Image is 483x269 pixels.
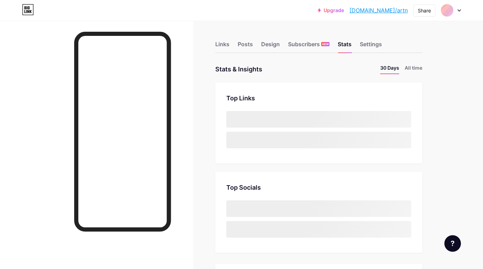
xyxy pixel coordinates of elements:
[215,40,229,52] div: Links
[418,7,431,14] div: Share
[261,40,280,52] div: Design
[349,6,408,14] a: [DOMAIN_NAME]/artn
[322,42,329,46] span: NEW
[338,40,352,52] div: Stats
[405,64,422,74] li: All time
[215,64,262,74] div: Stats & Insights
[226,93,411,103] div: Top Links
[380,64,399,74] li: 30 Days
[318,8,344,13] a: Upgrade
[238,40,253,52] div: Posts
[288,40,329,52] div: Subscribers
[226,183,411,192] div: Top Socials
[360,40,382,52] div: Settings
